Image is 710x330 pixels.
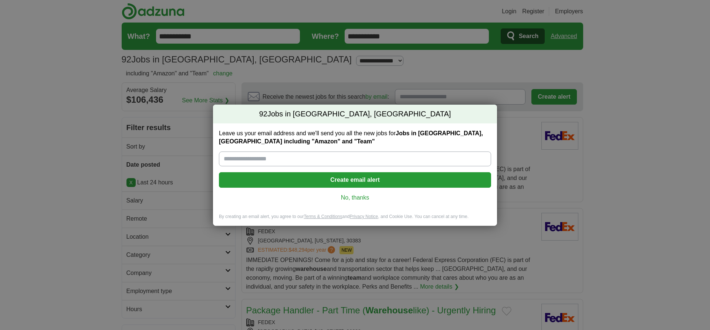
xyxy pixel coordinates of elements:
button: Create email alert [219,172,491,188]
a: No, thanks [225,194,485,202]
h2: Jobs in [GEOGRAPHIC_DATA], [GEOGRAPHIC_DATA] [213,105,497,124]
span: 92 [259,109,267,119]
label: Leave us your email address and we'll send you all the new jobs for [219,129,491,146]
a: Privacy Notice [350,214,378,219]
div: By creating an email alert, you agree to our and , and Cookie Use. You can cancel at any time. [213,214,497,226]
a: Terms & Conditions [304,214,342,219]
